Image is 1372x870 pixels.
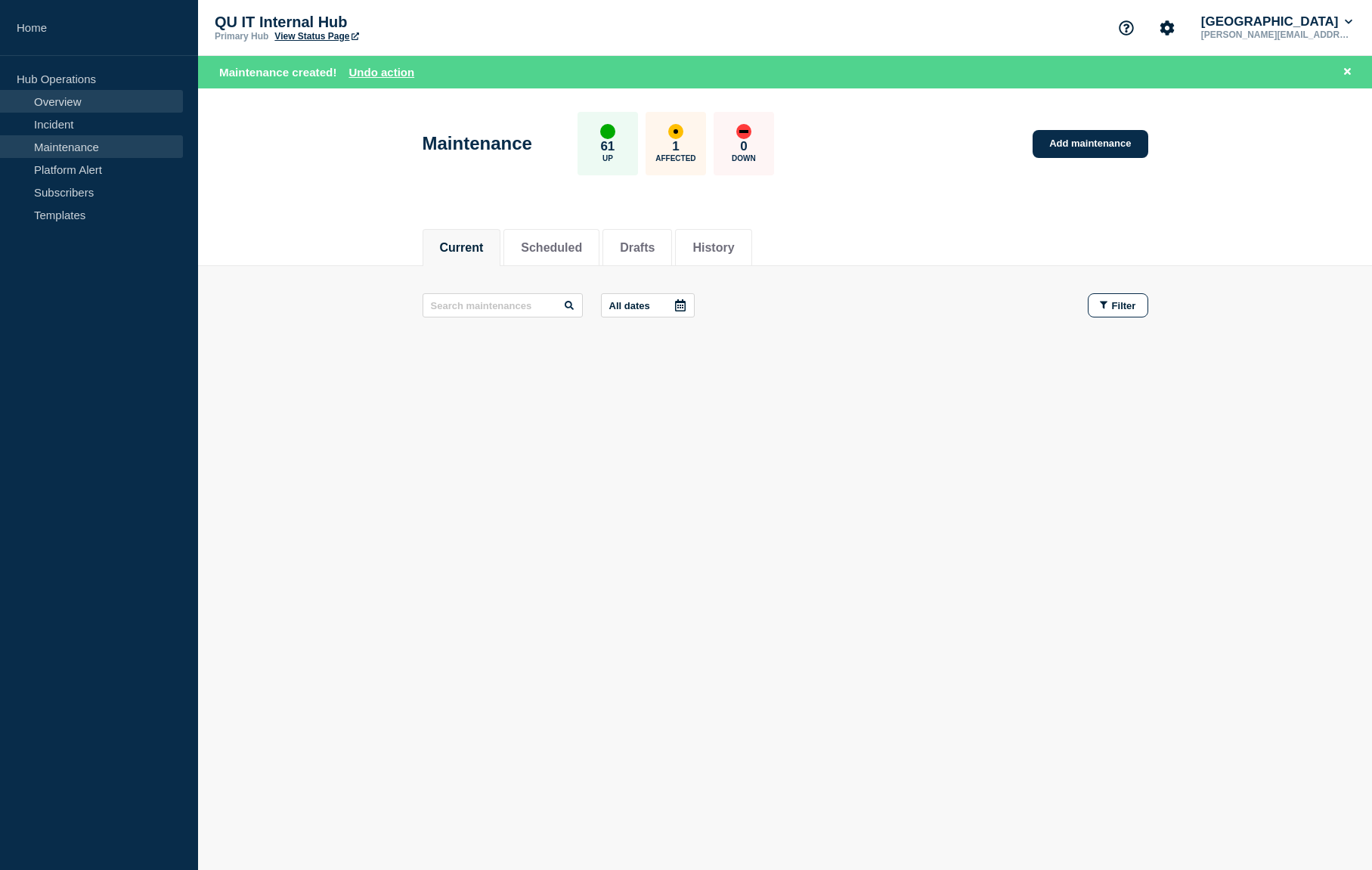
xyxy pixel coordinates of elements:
[1151,12,1183,44] button: Account settings
[215,14,517,31] p: QU IT Internal Hub
[1088,293,1148,317] button: Filter
[440,241,484,255] button: Current
[732,154,756,163] p: Down
[609,300,650,311] p: All dates
[219,66,336,79] span: Maintenance created!
[521,241,582,255] button: Scheduled
[692,241,734,255] button: History
[1110,12,1142,44] button: Support
[740,139,747,154] p: 0
[602,154,613,163] p: Up
[423,133,532,154] h1: Maintenance
[348,66,414,79] button: Undo action
[1198,29,1355,40] p: [PERSON_NAME][EMAIL_ADDRESS][DOMAIN_NAME]
[215,31,268,42] p: Primary Hub
[736,124,751,139] div: down
[1112,300,1136,311] span: Filter
[600,139,615,154] p: 61
[274,31,358,42] a: View Status Page
[1198,14,1355,29] button: [GEOGRAPHIC_DATA]
[655,154,695,163] p: Affected
[601,293,695,317] button: All dates
[600,124,615,139] div: up
[620,241,655,255] button: Drafts
[1033,130,1147,158] a: Add maintenance
[423,293,583,317] input: Search maintenances
[668,124,683,139] div: affected
[672,139,679,154] p: 1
